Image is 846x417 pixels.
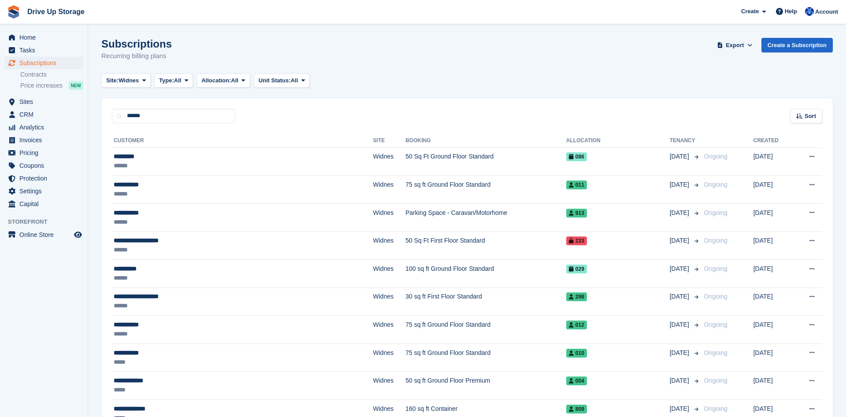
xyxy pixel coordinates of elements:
button: Allocation: All [197,74,250,88]
a: menu [4,147,83,159]
a: menu [4,198,83,210]
span: [DATE] [670,376,691,385]
button: Unit Status: All [254,74,310,88]
span: Sites [19,96,72,108]
span: 029 [566,265,587,273]
span: Allocation: [201,76,231,85]
span: Ongoing [704,237,727,244]
th: Site [373,134,406,148]
a: Preview store [73,229,83,240]
td: [DATE] [753,176,793,204]
td: Widnes [373,176,406,204]
a: Price increases NEW [20,81,83,90]
span: 298 [566,292,587,301]
span: Ongoing [704,405,727,412]
span: Capital [19,198,72,210]
span: Create [741,7,759,16]
a: menu [4,134,83,146]
a: menu [4,31,83,44]
span: [DATE] [670,152,691,161]
span: Type: [159,76,174,85]
span: Ongoing [704,209,727,216]
span: 086 [566,152,587,161]
span: Online Store [19,229,72,241]
td: Widnes [373,260,406,288]
span: Home [19,31,72,44]
span: Settings [19,185,72,197]
span: Ongoing [704,349,727,356]
span: All [231,76,238,85]
span: Analytics [19,121,72,133]
th: Customer [112,134,373,148]
td: Widnes [373,232,406,260]
th: Created [753,134,793,148]
span: CRM [19,108,72,121]
td: [DATE] [753,232,793,260]
td: [DATE] [753,316,793,344]
span: All [174,76,182,85]
span: Unit Status: [259,76,291,85]
span: 809 [566,405,587,413]
div: NEW [69,81,83,90]
span: 233 [566,236,587,245]
span: 010 [566,349,587,358]
td: 30 sq ft First Floor Standard [405,288,566,316]
span: Help [785,7,797,16]
span: Ongoing [704,321,727,328]
a: menu [4,121,83,133]
span: Storefront [8,218,88,226]
td: [DATE] [753,372,793,400]
td: Widnes [373,343,406,372]
span: 012 [566,321,587,329]
button: Export [716,38,754,52]
a: menu [4,159,83,172]
span: 004 [566,376,587,385]
span: Site: [106,76,119,85]
span: Widnes [119,76,139,85]
td: 75 sq ft Ground Floor Standard [405,343,566,372]
span: 913 [566,209,587,218]
a: menu [4,96,83,108]
span: Ongoing [704,153,727,160]
button: Site: Widnes [101,74,151,88]
span: Ongoing [704,265,727,272]
span: 011 [566,181,587,189]
td: Parking Space - Caravan/Motorhome [405,203,566,232]
td: [DATE] [753,148,793,176]
span: Subscriptions [19,57,72,69]
a: menu [4,57,83,69]
span: Invoices [19,134,72,146]
span: [DATE] [670,236,691,245]
a: menu [4,229,83,241]
span: Protection [19,172,72,185]
span: [DATE] [670,264,691,273]
td: [DATE] [753,203,793,232]
td: 75 sq ft Ground Floor Standard [405,316,566,344]
span: Price increases [20,81,63,90]
span: Ongoing [704,377,727,384]
a: menu [4,108,83,121]
button: Type: All [154,74,193,88]
span: Sort [805,112,816,121]
span: All [291,76,298,85]
a: Create a Subscription [761,38,833,52]
span: Ongoing [704,293,727,300]
p: Recurring billing plans [101,51,172,61]
span: Pricing [19,147,72,159]
a: Drive Up Storage [24,4,88,19]
span: [DATE] [670,292,691,301]
td: Widnes [373,203,406,232]
a: menu [4,44,83,56]
span: [DATE] [670,348,691,358]
th: Tenancy [670,134,701,148]
span: Ongoing [704,181,727,188]
span: Account [815,7,838,16]
td: 50 sq ft Ground Floor Premium [405,372,566,400]
td: 50 Sq Ft Ground Floor Standard [405,148,566,176]
td: Widnes [373,316,406,344]
span: [DATE] [670,320,691,329]
th: Allocation [566,134,670,148]
span: Export [726,41,744,50]
td: 100 sq ft Ground Floor Standard [405,260,566,288]
a: menu [4,185,83,197]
